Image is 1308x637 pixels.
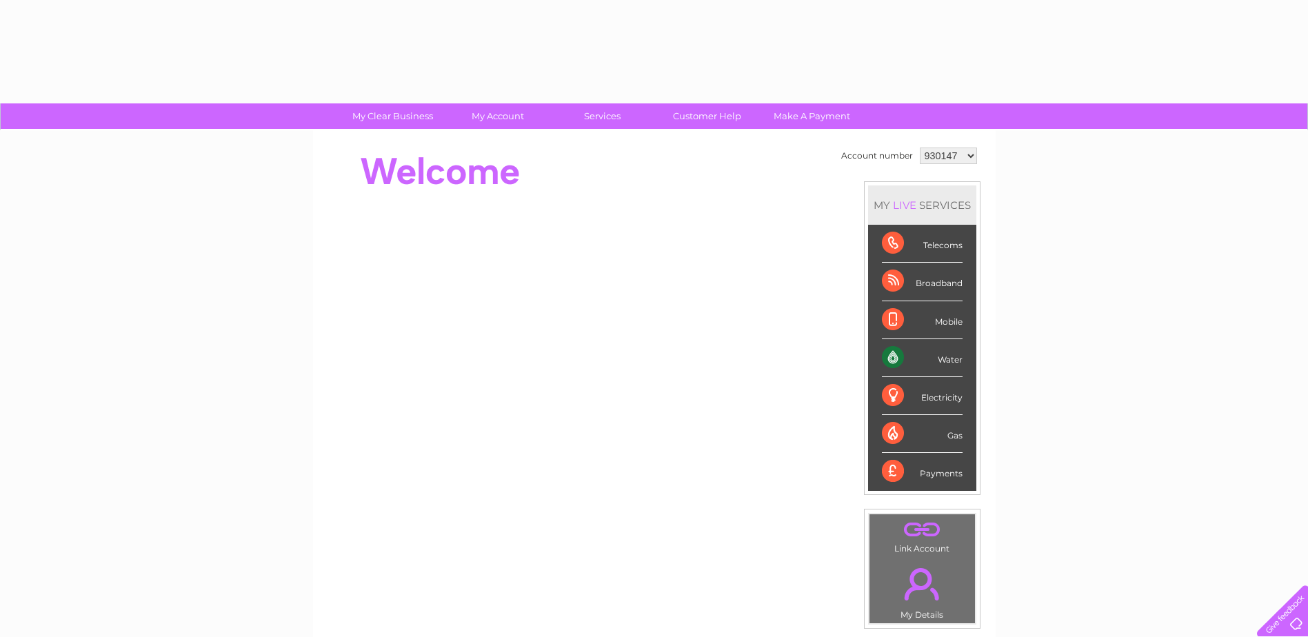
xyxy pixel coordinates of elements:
[545,103,659,129] a: Services
[869,556,976,624] td: My Details
[838,144,916,168] td: Account number
[650,103,764,129] a: Customer Help
[873,560,972,608] a: .
[890,199,919,212] div: LIVE
[882,339,963,377] div: Water
[882,377,963,415] div: Electricity
[755,103,869,129] a: Make A Payment
[441,103,554,129] a: My Account
[868,185,976,225] div: MY SERVICES
[882,415,963,453] div: Gas
[882,225,963,263] div: Telecoms
[882,453,963,490] div: Payments
[882,263,963,301] div: Broadband
[869,514,976,557] td: Link Account
[336,103,450,129] a: My Clear Business
[873,518,972,542] a: .
[882,301,963,339] div: Mobile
